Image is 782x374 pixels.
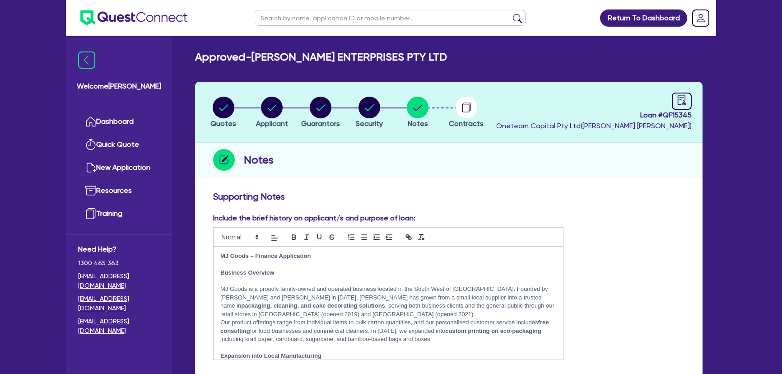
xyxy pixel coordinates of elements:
button: Guarantors [301,96,340,130]
a: Training [78,202,160,225]
span: Security [356,119,383,128]
span: Notes [408,119,428,128]
span: Need Help? [78,244,160,255]
h2: Notes [244,152,274,168]
img: quest-connect-logo-blue [80,10,187,25]
p: MJ Goods is a proudly family-owned and operated business located in the South West of [GEOGRAPHIC... [220,285,556,318]
a: Quick Quote [78,133,160,156]
span: Quotes [210,119,236,128]
img: quick-quote [85,139,96,150]
a: Resources [78,179,160,202]
p: Our product offerings range from individual items to bulk carton quantities, and our personalised... [220,318,556,343]
h3: Supporting Notes [213,191,684,202]
label: Include the brief history on applicant/s and purpose of loan: [213,213,415,224]
img: icon-menu-close [78,51,95,69]
a: New Application [78,156,160,179]
input: Search by name, application ID or mobile number... [255,10,526,26]
button: Contracts [448,96,484,130]
a: [EMAIL_ADDRESS][DOMAIN_NAME] [78,271,160,290]
strong: free consulting [220,319,550,334]
button: Security [355,96,383,130]
strong: custom printing on eco-packaging [445,327,541,334]
a: Dashboard [78,110,160,133]
span: Welcome [PERSON_NAME] [77,81,161,92]
span: Guarantors [301,119,340,128]
a: [EMAIL_ADDRESS][DOMAIN_NAME] [78,294,160,313]
img: step-icon [213,149,235,171]
img: training [85,208,96,219]
a: Return To Dashboard [600,9,687,27]
a: [EMAIL_ADDRESS][DOMAIN_NAME] [78,317,160,336]
button: Applicant [256,96,289,130]
span: Oneteam Capital Pty Ltd ( [PERSON_NAME] [PERSON_NAME] ) [496,122,692,130]
a: Dropdown toggle [689,6,712,30]
button: Quotes [210,96,237,130]
span: Applicant [256,119,288,128]
span: audit [677,95,687,105]
h2: Approved - [PERSON_NAME] ENTERPRISES PTY LTD [195,51,447,64]
button: Notes [406,96,429,130]
span: Contracts [449,119,484,128]
strong: Business Overview [220,269,274,276]
img: resources [85,185,96,196]
img: new-application [85,162,96,173]
strong: packaging, cleaning, and cake decorating solutions [241,302,385,309]
strong: Expansion into Local Manufacturing [220,352,321,359]
strong: MJ Goods – Finance Application [220,252,311,259]
span: Loan # QF15345 [496,110,692,121]
span: 1300 465 363 [78,258,160,268]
